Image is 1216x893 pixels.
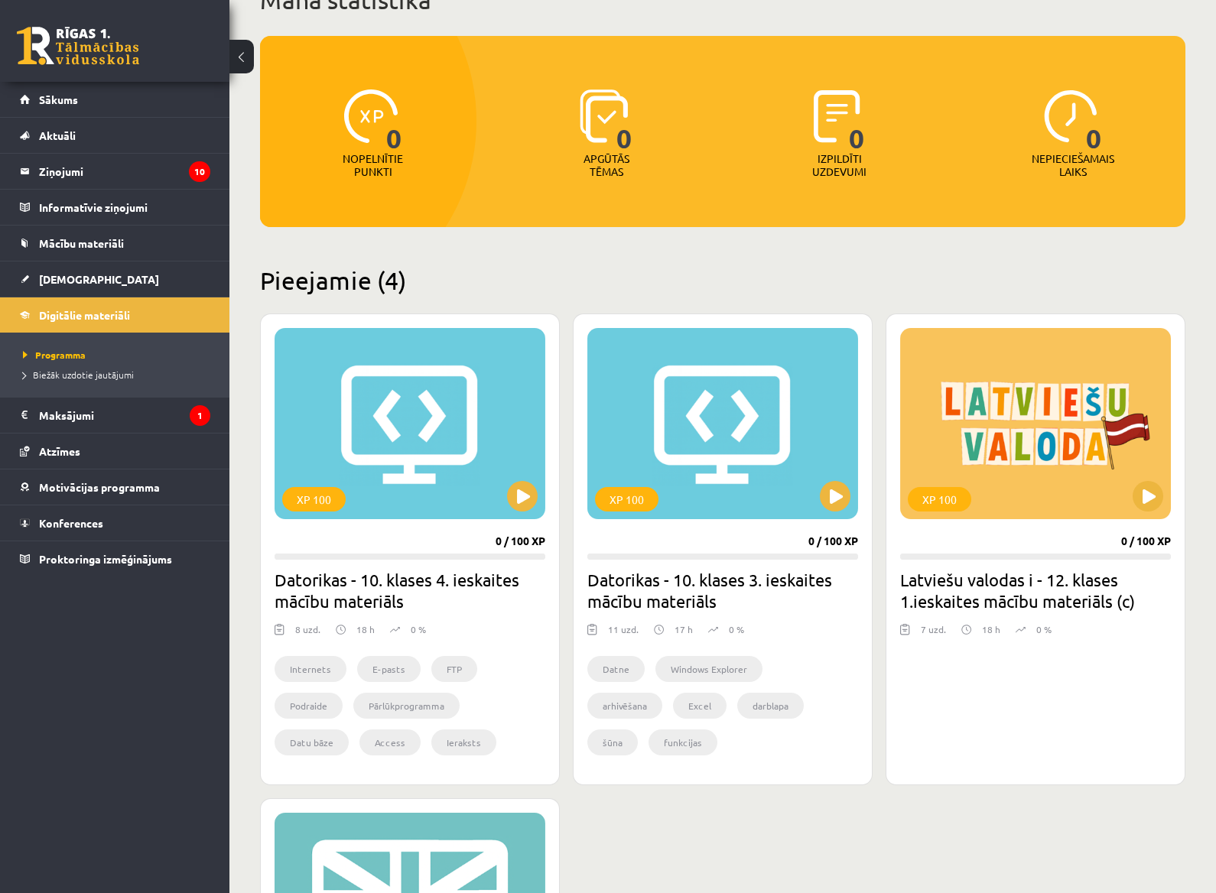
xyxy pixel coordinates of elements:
[900,569,1171,612] h2: Latviešu valodas i - 12. klases 1.ieskaites mācību materiāls (c)
[282,487,346,511] div: XP 100
[356,622,375,636] p: 18 h
[431,729,496,755] li: Ieraksts
[982,622,1000,636] p: 18 h
[20,82,210,117] a: Sākums
[20,398,210,433] a: Maksājumi1
[275,693,343,719] li: Podraide
[675,622,693,636] p: 17 h
[20,505,210,541] a: Konferences
[23,369,134,381] span: Biežāk uzdotie jautājumi
[39,308,130,322] span: Digitālie materiāli
[655,656,762,682] li: Windows Explorer
[295,622,320,645] div: 8 uzd.
[411,622,426,636] p: 0 %
[23,349,86,361] span: Programma
[616,89,632,152] span: 0
[386,89,402,152] span: 0
[20,118,210,153] a: Aktuāli
[39,190,210,225] legend: Informatīvie ziņojumi
[190,405,210,426] i: 1
[921,622,946,645] div: 7 uzd.
[20,469,210,505] a: Motivācijas programma
[39,128,76,142] span: Aktuāli
[431,656,477,682] li: FTP
[1086,89,1102,152] span: 0
[595,487,658,511] div: XP 100
[587,656,645,682] li: Datne
[353,693,460,719] li: Pārlūkprogramma
[359,729,421,755] li: Access
[39,516,103,530] span: Konferences
[20,226,210,261] a: Mācību materiāli
[20,297,210,333] a: Digitālie materiāli
[737,693,804,719] li: darblapa
[275,569,545,612] h2: Datorikas - 10. klases 4. ieskaites mācību materiāls
[20,154,210,189] a: Ziņojumi10
[20,261,210,297] a: [DEMOGRAPHIC_DATA]
[39,272,159,286] span: [DEMOGRAPHIC_DATA]
[729,622,744,636] p: 0 %
[1036,622,1052,636] p: 0 %
[20,434,210,469] a: Atzīmes
[39,444,80,458] span: Atzīmes
[39,236,124,250] span: Mācību materiāli
[275,729,349,755] li: Datu bāze
[587,569,858,612] h2: Datorikas - 10. klases 3. ieskaites mācību materiāls
[814,89,861,143] img: icon-completed-tasks-ad58ae20a441b2904462921112bc710f1caf180af7a3daa7317a5a94f2d26646.svg
[908,487,971,511] div: XP 100
[344,89,398,143] img: icon-xp-0682a9bc20223a9ccc6f5883a126b849a74cddfe5390d2b41b4391c66f2066e7.svg
[39,552,172,566] span: Proktoringa izmēģinājums
[189,161,210,182] i: 10
[1032,152,1114,178] p: Nepieciešamais laiks
[343,152,403,178] p: Nopelnītie punkti
[275,656,346,682] li: Internets
[17,27,139,65] a: Rīgas 1. Tālmācības vidusskola
[580,89,628,143] img: icon-learned-topics-4a711ccc23c960034f471b6e78daf4a3bad4a20eaf4de84257b87e66633f6470.svg
[649,729,717,755] li: funkcijas
[39,154,210,189] legend: Ziņojumi
[1044,89,1097,143] img: icon-clock-7be60019b62300814b6bd22b8e044499b485619524d84068768e800edab66f18.svg
[587,693,662,719] li: arhivēšana
[357,656,421,682] li: E-pasts
[39,398,210,433] legend: Maksājumi
[810,152,870,178] p: Izpildīti uzdevumi
[587,729,638,755] li: šūna
[39,93,78,106] span: Sākums
[608,622,639,645] div: 11 uzd.
[673,693,727,719] li: Excel
[23,348,214,362] a: Programma
[23,368,214,382] a: Biežāk uzdotie jautājumi
[577,152,636,178] p: Apgūtās tēmas
[849,89,865,152] span: 0
[20,541,210,576] a: Proktoringa izmēģinājums
[260,265,1185,295] h2: Pieejamie (4)
[20,190,210,225] a: Informatīvie ziņojumi
[39,480,160,494] span: Motivācijas programma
